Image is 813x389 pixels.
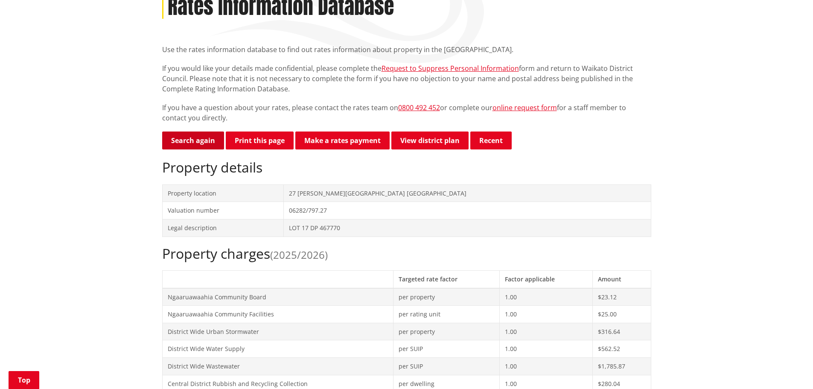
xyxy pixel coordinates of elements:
td: Legal description [162,219,284,237]
td: District Wide Water Supply [162,340,393,358]
a: 0800 492 452 [398,103,440,112]
th: Amount [593,270,651,288]
h2: Property charges [162,246,651,262]
td: 06282/797.27 [284,202,651,219]
td: per property [393,288,500,306]
td: 1.00 [500,288,593,306]
td: per rating unit [393,306,500,323]
td: $562.52 [593,340,651,358]
td: per property [393,323,500,340]
a: Search again [162,132,224,149]
td: $25.00 [593,306,651,323]
span: (2025/2026) [270,248,328,262]
iframe: Messenger Launcher [774,353,804,384]
td: District Wide Wastewater [162,357,393,375]
td: per SUIP [393,340,500,358]
td: 1.00 [500,357,593,375]
td: 1.00 [500,323,593,340]
td: $1,785.87 [593,357,651,375]
td: 1.00 [500,306,593,323]
th: Factor applicable [500,270,593,288]
td: $316.64 [593,323,651,340]
th: Targeted rate factor [393,270,500,288]
td: $23.12 [593,288,651,306]
td: 1.00 [500,340,593,358]
a: online request form [492,103,557,112]
td: Valuation number [162,202,284,219]
a: Top [9,371,39,389]
td: Property location [162,184,284,202]
a: Make a rates payment [295,132,390,149]
td: 27 [PERSON_NAME][GEOGRAPHIC_DATA] [GEOGRAPHIC_DATA] [284,184,651,202]
p: If you have a question about your rates, please contact the rates team on or complete our for a s... [162,102,651,123]
td: LOT 17 DP 467770 [284,219,651,237]
td: District Wide Urban Stormwater [162,323,393,340]
button: Print this page [226,132,294,149]
h2: Property details [162,159,651,175]
td: per SUIP [393,357,500,375]
td: Ngaaruawaahia Community Facilities [162,306,393,323]
td: Ngaaruawaahia Community Board [162,288,393,306]
button: Recent [470,132,512,149]
a: Request to Suppress Personal Information [382,64,519,73]
p: If you would like your details made confidential, please complete the form and return to Waikato ... [162,63,651,94]
a: View district plan [391,132,469,149]
p: Use the rates information database to find out rates information about property in the [GEOGRAPHI... [162,44,651,55]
